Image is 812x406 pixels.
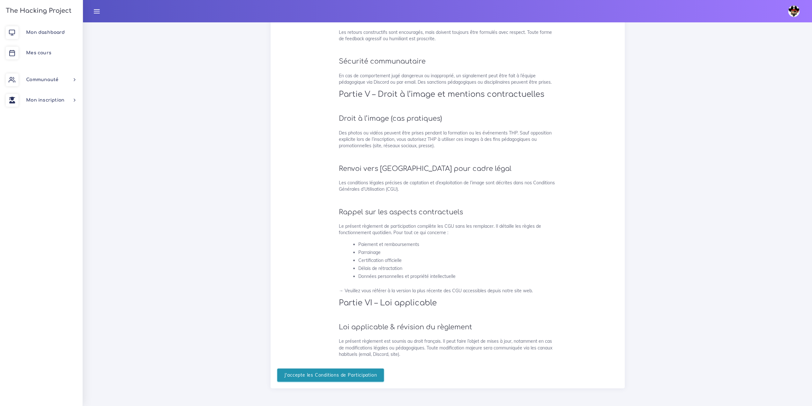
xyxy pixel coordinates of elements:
[339,90,556,99] h2: Partie V – Droit à l’image et mentions contractuelles
[339,208,556,216] h3: Rappel sur les aspects contractuels
[358,241,556,249] li: Paiement et remboursements
[339,115,556,123] h3: Droit à l’image (cas pratiques)
[339,298,556,308] h2: Partie VI – Loi applicable
[339,57,556,65] h3: Sécurité communautaire
[358,272,556,280] li: Données personnelles et propriété intellectuelle
[26,77,58,82] span: Communauté
[339,323,556,331] h3: Loi applicable & révision du règlement
[26,98,64,103] span: Mon inscription
[339,130,556,149] p: Des photos ou vidéos peuvent être prises pendant la formation ou les événements THP. Sauf opposit...
[788,5,800,17] img: avatar
[358,249,556,257] li: Parrainage
[358,257,556,264] li: Certification officielle
[339,165,556,173] h3: Renvoi vers [GEOGRAPHIC_DATA] pour cadre légal
[358,264,556,272] li: Délais de rétractation
[339,338,556,357] p: Le présent règlement est soumis au droit français. Il peut faire l’objet de mises à jour, notamme...
[339,287,556,294] p: → Veuillez vous référer à la version la plus récente des CGU accessibles depuis notre site web.
[339,73,556,86] p: En cas de comportement jugé dangereux ou inapproprié, un signalement peut être fait à l’équipe pé...
[26,50,51,55] span: Mes cours
[339,223,556,236] p: Le présent règlement de participation complète les CGU sans les remplacer. Il détaille les règles...
[277,369,384,382] input: J'accepte les Conditions de Participation
[26,30,65,35] span: Mon dashboard
[339,180,556,193] p: Les conditions légales précises de captation et d’exploitation de l’image sont décrites dans nos ...
[339,29,556,42] p: Les retours constructifs sont encouragés, mais doivent toujours être formulés avec respect. Toute...
[4,7,71,14] h3: The Hacking Project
